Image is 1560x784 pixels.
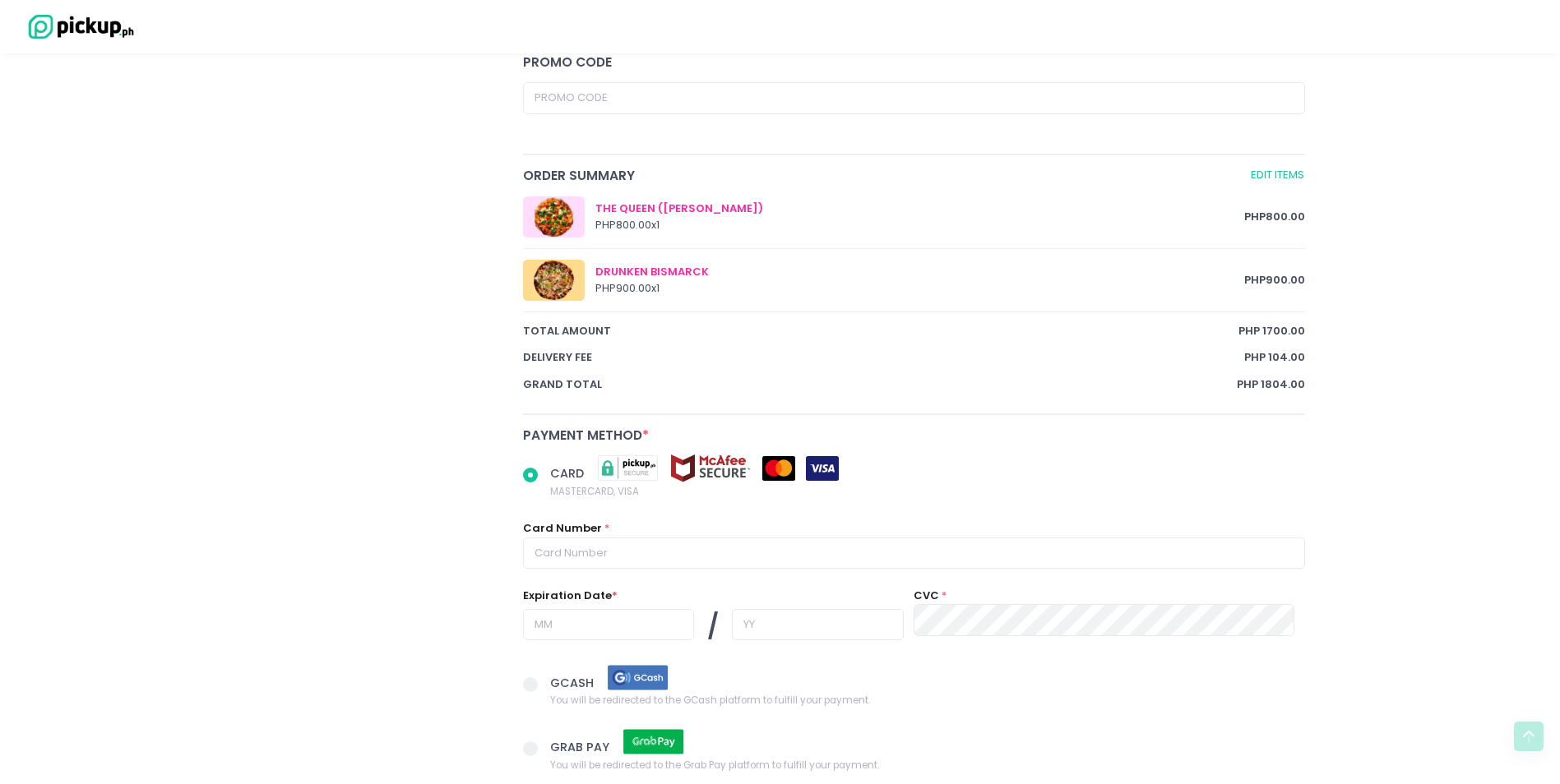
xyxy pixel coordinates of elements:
[762,456,795,481] img: mastercard
[1237,376,1305,393] span: PHP 1804.00
[550,756,879,772] span: You will be redirected to the Grab Pay platform to fulfill your payment.
[523,53,1306,71] div: Promo code
[523,376,1238,393] span: Grand total
[21,12,136,41] img: logo
[523,520,602,537] label: Card Number
[595,264,1245,280] div: DRUNKEN BISMARCK
[550,465,587,482] span: CARD
[595,280,1245,297] div: PHP 900.00 x 1
[550,739,613,755] span: GRAB PAY
[523,166,1248,185] span: Order Summary
[1244,272,1305,288] span: PHP 900.00
[595,201,1245,217] div: THE QUEEN ([PERSON_NAME])
[523,82,1306,113] input: Promo Code
[732,609,903,640] input: YY
[523,426,1306,445] div: Payment Method
[523,609,694,640] input: MM
[1244,349,1305,366] span: PHP 104.00
[1244,209,1305,225] span: PHP 800.00
[613,727,695,756] img: grab pay
[1238,323,1305,339] span: PHP 1700.00
[914,588,939,604] label: CVC
[523,588,618,604] label: Expiration Date
[806,456,839,481] img: visa
[587,454,669,482] img: pickupsecure
[523,537,1306,569] input: Card Number
[550,674,597,690] span: GCASH
[707,609,719,645] span: /
[1250,166,1305,185] a: Edit Items
[550,692,870,708] span: You will be redirected to the GCash platform to fulfill your payment.
[597,663,679,692] img: gcash
[595,217,1245,233] div: PHP 800.00 x 1
[669,454,752,482] img: mcafee-secure
[523,323,1239,339] span: total amount
[523,349,1245,366] span: Delivery Fee
[550,482,839,499] span: MASTERCARD, VISA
